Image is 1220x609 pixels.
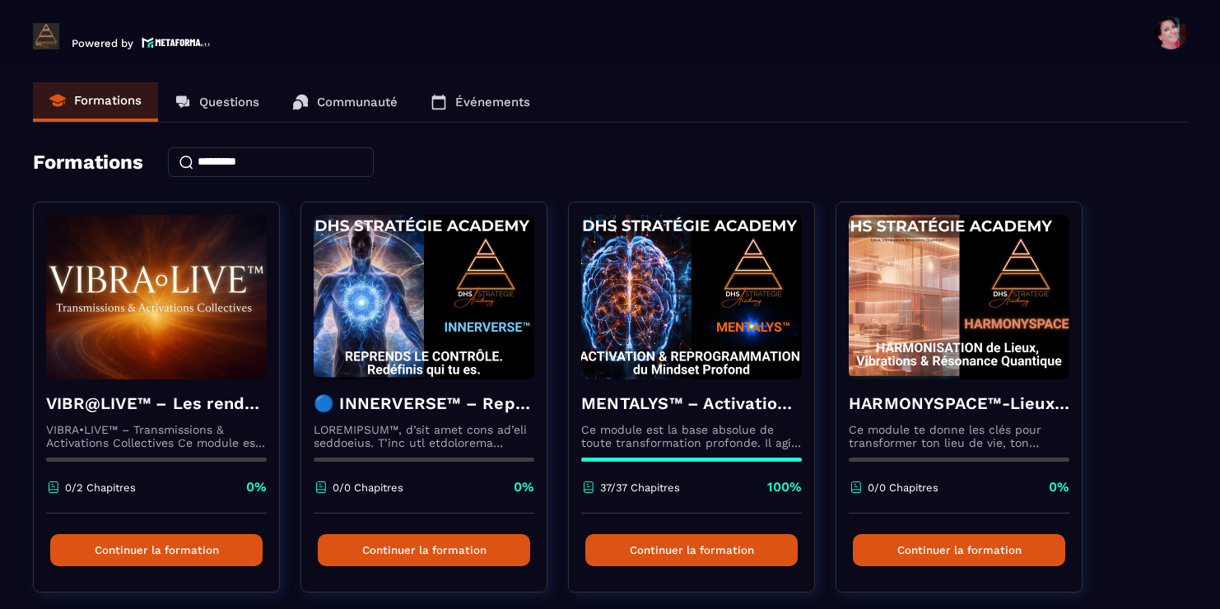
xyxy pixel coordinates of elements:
p: VIBRA•LIVE™ – Transmissions & Activations Collectives Ce module est un espace vivant. [PERSON_NAM... [46,423,267,449]
img: formation-background [314,215,534,379]
p: 100% [767,478,802,496]
p: 0% [246,478,267,496]
a: Événements [414,82,547,122]
button: Continuer la formation [585,534,798,566]
a: Communauté [276,82,414,122]
img: logo-branding [33,23,59,49]
button: Continuer la formation [50,534,263,566]
p: Ce module est la base absolue de toute transformation profonde. Il agit comme une activation du n... [581,423,802,449]
p: Communauté [317,95,398,109]
p: 0/2 Chapitres [65,481,136,494]
p: 0% [514,478,534,496]
h4: 🔵 INNERVERSE™ – Reprogrammation Quantique & Activation du Soi Réel [314,392,534,415]
h4: HARMONYSPACE™-Lieux, Vibrations & Résonance Quantique [849,392,1069,415]
a: Formations [33,82,158,122]
h4: Formations [33,151,143,174]
img: logo [142,35,211,49]
h4: VIBR@LIVE™ – Les rendez-vous d’intégration vivante [46,392,267,415]
img: formation-background [581,215,802,379]
p: Ce module te donne les clés pour transformer ton lieu de vie, ton cabinet ou ton entreprise en un... [849,423,1069,449]
p: Questions [199,95,259,109]
button: Continuer la formation [318,534,530,566]
p: 37/37 Chapitres [600,481,680,494]
p: 0/0 Chapitres [868,481,938,494]
img: formation-background [46,215,267,379]
p: Powered by [72,37,133,49]
p: Formations [74,93,142,108]
p: Événements [455,95,530,109]
img: formation-background [849,215,1069,379]
p: LOREMIPSUM™, d’sit amet cons ad’eli seddoeius. T’inc utl etdolorema aliquaeni ad minimveniamqui n... [314,423,534,449]
p: 0% [1049,478,1069,496]
a: Questions [158,82,276,122]
p: 0/0 Chapitres [333,481,403,494]
h4: MENTALYS™ – Activation & Reprogrammation du Mindset Profond [581,392,802,415]
button: Continuer la formation [853,534,1065,566]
